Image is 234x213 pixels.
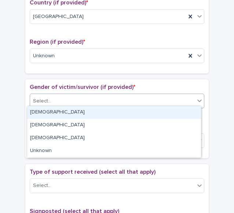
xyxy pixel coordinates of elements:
div: Male [27,119,201,132]
div: Select... [33,97,51,105]
span: Region (if provided) [30,39,85,45]
span: Type of support received (select all that apply) [30,169,156,175]
div: Select... [33,182,51,189]
span: Gender of victim/survivor (if provided) [30,84,135,90]
span: Unknown [33,52,55,60]
div: Female [27,106,201,119]
div: Non-binary [27,132,201,145]
span: [GEOGRAPHIC_DATA] [33,13,84,21]
div: Unknown [27,145,201,158]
